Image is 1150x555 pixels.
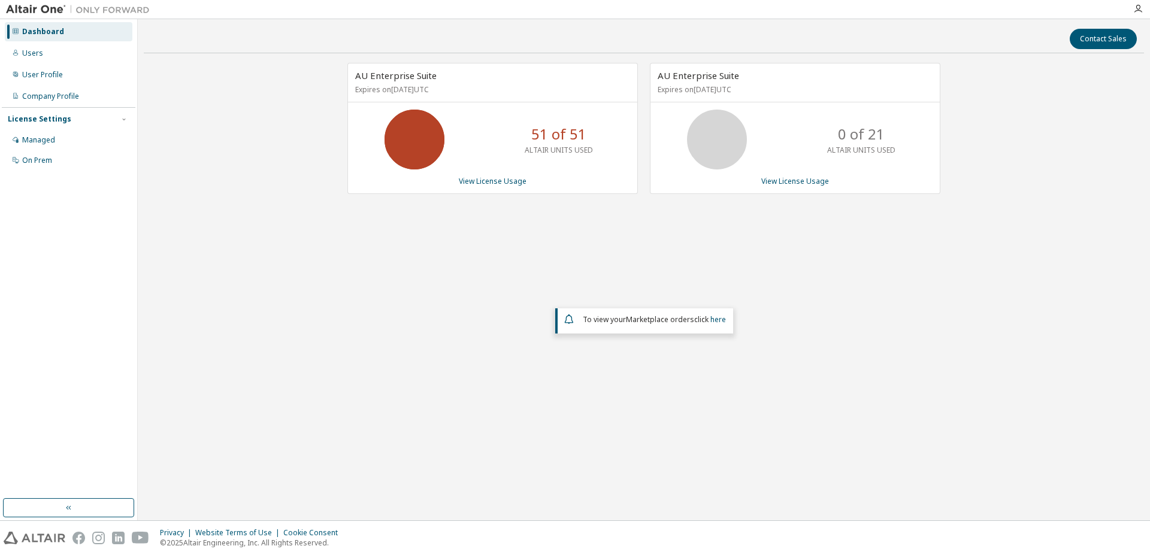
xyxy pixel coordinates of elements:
span: AU Enterprise Suite [355,69,437,81]
p: ALTAIR UNITS USED [827,145,895,155]
img: instagram.svg [92,532,105,544]
div: Company Profile [22,92,79,101]
a: here [710,314,726,324]
img: youtube.svg [132,532,149,544]
a: View License Usage [761,176,829,186]
img: facebook.svg [72,532,85,544]
em: Marketplace orders [626,314,694,324]
p: ALTAIR UNITS USED [525,145,593,155]
a: View License Usage [459,176,526,186]
div: On Prem [22,156,52,165]
div: Privacy [160,528,195,538]
div: Managed [22,135,55,145]
div: Dashboard [22,27,64,37]
img: altair_logo.svg [4,532,65,544]
img: linkedin.svg [112,532,125,544]
p: 51 of 51 [531,124,586,144]
p: © 2025 Altair Engineering, Inc. All Rights Reserved. [160,538,345,548]
p: Expires on [DATE] UTC [658,84,930,95]
img: Altair One [6,4,156,16]
div: Users [22,48,43,58]
p: Expires on [DATE] UTC [355,84,627,95]
div: License Settings [8,114,71,124]
span: AU Enterprise Suite [658,69,739,81]
span: To view your click [583,314,726,324]
div: User Profile [22,70,63,80]
div: Cookie Consent [283,528,345,538]
p: 0 of 21 [838,124,885,144]
button: Contact Sales [1070,29,1137,49]
div: Website Terms of Use [195,528,283,538]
